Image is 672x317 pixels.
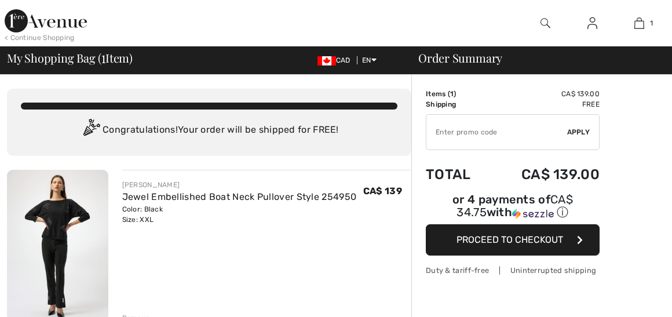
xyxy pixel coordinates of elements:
td: Items ( ) [426,89,489,99]
span: Apply [567,127,590,137]
a: 1 [616,16,662,30]
input: Promo code [426,115,567,150]
div: or 4 payments ofCA$ 34.75withSezzle Click to learn more about Sezzle [426,194,600,224]
img: 1ère Avenue [5,9,87,32]
a: Sign In [578,16,607,31]
div: Congratulations! Your order will be shipped for FREE! [21,119,397,142]
button: Proceed to Checkout [426,224,600,256]
span: CAD [317,56,355,64]
img: Sezzle [512,209,554,219]
img: My Bag [634,16,644,30]
td: Total [426,155,489,194]
span: 1 [650,18,653,28]
span: My Shopping Bag ( Item) [7,52,133,64]
div: [PERSON_NAME] [122,180,357,190]
div: < Continue Shopping [5,32,75,43]
td: CA$ 139.00 [489,155,600,194]
div: Color: Black Size: XXL [122,204,357,225]
span: 1 [101,49,105,64]
span: CA$ 34.75 [456,192,573,219]
img: search the website [540,16,550,30]
span: 1 [450,90,454,98]
div: or 4 payments of with [426,194,600,220]
div: Order Summary [404,52,665,64]
td: Free [489,99,600,110]
span: CA$ 139 [363,185,402,196]
span: EN [362,56,377,64]
td: Shipping [426,99,489,110]
img: Canadian Dollar [317,56,336,65]
img: My Info [587,16,597,30]
span: Proceed to Checkout [456,234,563,245]
td: CA$ 139.00 [489,89,600,99]
a: Jewel Embellished Boat Neck Pullover Style 254950 [122,191,357,202]
img: Congratulation2.svg [79,119,103,142]
div: Duty & tariff-free | Uninterrupted shipping [426,265,600,276]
